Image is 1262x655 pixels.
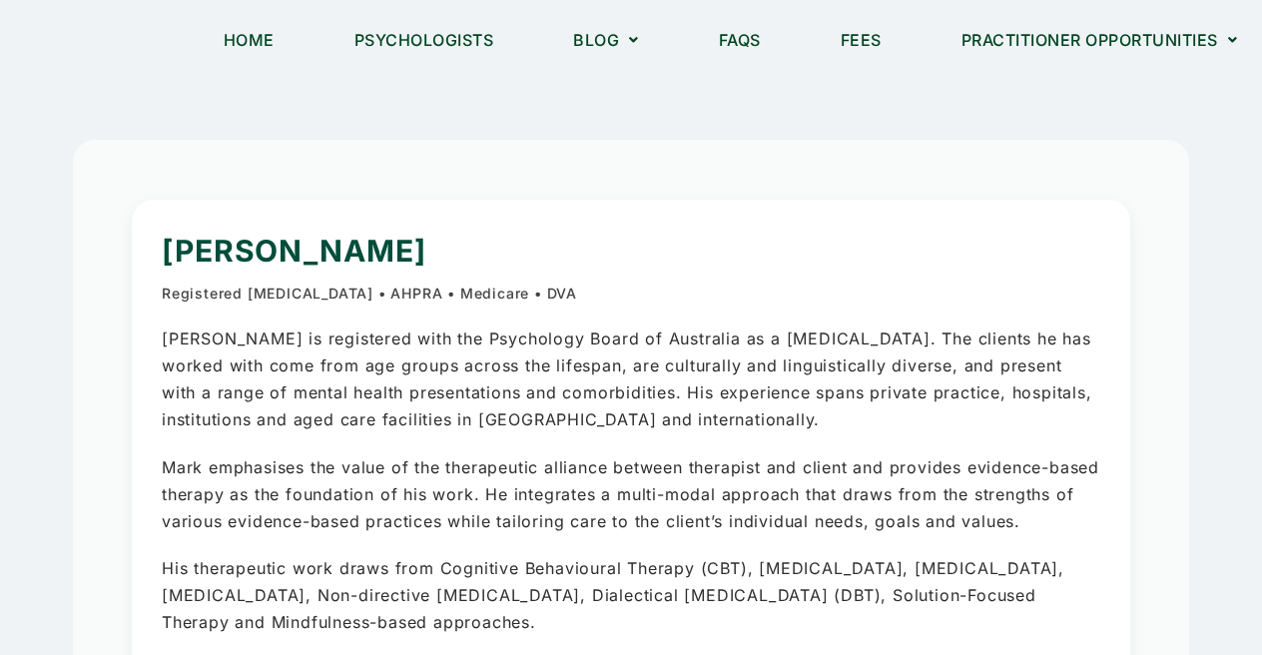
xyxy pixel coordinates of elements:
[162,326,1100,434] p: [PERSON_NAME] is registered with the Psychology Board of Australia as a [MEDICAL_DATA]. The clien...
[162,282,1100,306] p: Registered [MEDICAL_DATA] • AHPRA • Medicare • DVA
[162,454,1100,536] p: Mark emphasises the value of the therapeutic alliance between therapist and client and provides e...
[162,230,1100,272] h1: [PERSON_NAME]
[199,17,300,63] a: Home
[694,17,786,63] a: FAQs
[816,17,907,63] a: Fees
[548,17,664,63] a: Blog
[162,555,1100,637] p: His therapeutic work draws from Cognitive Behavioural Therapy (CBT), [MEDICAL_DATA], [MEDICAL_DAT...
[329,17,519,63] a: Psychologists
